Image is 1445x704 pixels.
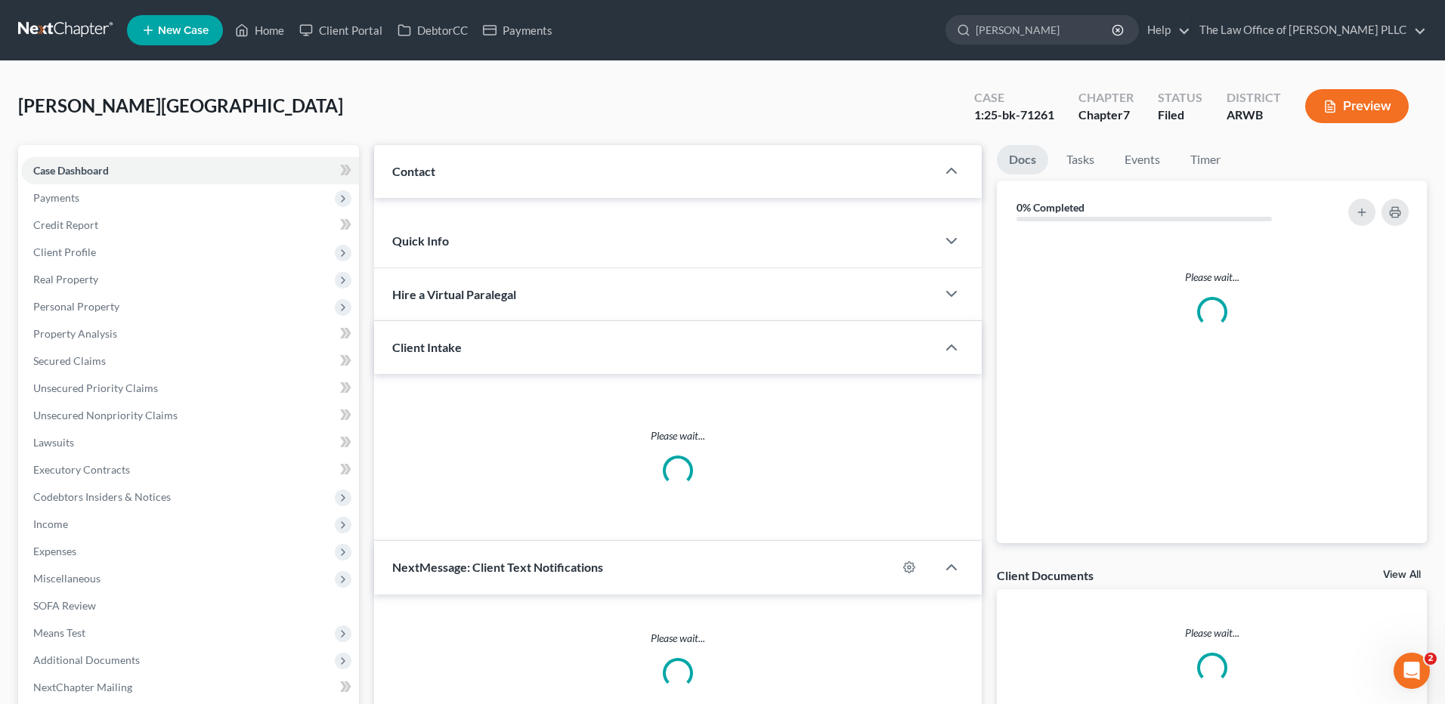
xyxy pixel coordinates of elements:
span: Codebtors Insiders & Notices [33,490,171,503]
span: NextMessage: Client Text Notifications [392,560,603,574]
span: Case Dashboard [33,164,109,177]
span: Unsecured Nonpriority Claims [33,409,178,421]
a: Unsecured Nonpriority Claims [21,402,359,429]
a: DebtorCC [390,17,475,44]
p: Please wait... [374,631,982,646]
span: New Case [158,25,209,36]
span: Means Test [33,626,85,639]
button: Preview [1305,89,1409,123]
div: 1:25-bk-71261 [974,107,1054,124]
div: Chapter [1078,89,1134,107]
a: Payments [475,17,560,44]
span: 2 [1425,653,1437,665]
a: Secured Claims [21,347,359,375]
a: NextChapter Mailing [21,674,359,701]
div: Case [974,89,1054,107]
div: Chapter [1078,107,1134,124]
a: Case Dashboard [21,157,359,184]
a: Help [1140,17,1190,44]
div: Status [1158,89,1202,107]
p: Please wait... [392,428,964,443]
a: Lawsuits [21,429,359,456]
span: Hire a Virtual Paralegal [392,287,516,301]
span: Secured Claims [33,354,106,367]
a: Events [1112,145,1172,174]
a: Client Portal [292,17,390,44]
a: Timer [1178,145,1233,174]
a: Tasks [1054,145,1106,174]
a: Unsecured Priority Claims [21,375,359,402]
input: Search by name... [976,16,1114,44]
a: SOFA Review [21,592,359,619]
div: Filed [1158,107,1202,124]
a: Credit Report [21,212,359,239]
a: Executory Contracts [21,456,359,483]
a: Home [227,17,292,44]
p: Please wait... [997,625,1427,641]
span: SOFA Review [33,599,96,612]
iframe: Intercom live chat [1394,653,1430,689]
strong: 0% Completed [1016,201,1085,214]
span: Client Profile [33,245,96,258]
a: The Law Office of [PERSON_NAME] PLLC [1192,17,1426,44]
p: Please wait... [1009,270,1415,285]
span: Additional Documents [33,653,140,666]
span: Miscellaneous [33,572,101,585]
span: Payments [33,191,79,204]
span: NextChapter Mailing [33,681,132,693]
span: Quick Info [392,233,449,248]
span: Expenses [33,545,76,557]
span: Lawsuits [33,436,74,449]
div: ARWB [1227,107,1281,124]
span: Property Analysis [33,327,117,340]
span: Income [33,517,68,530]
div: District [1227,89,1281,107]
div: Client Documents [997,567,1094,583]
a: Property Analysis [21,320,359,347]
span: Executory Contracts [33,463,130,476]
span: Credit Report [33,218,98,231]
a: Docs [997,145,1048,174]
span: Contact [392,164,435,178]
span: 7 [1123,107,1130,122]
span: Personal Property [33,300,119,313]
span: [PERSON_NAME][GEOGRAPHIC_DATA] [18,94,343,116]
span: Real Property [33,273,98,286]
a: View All [1383,570,1421,580]
span: Client Intake [392,340,462,354]
span: Unsecured Priority Claims [33,381,158,394]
